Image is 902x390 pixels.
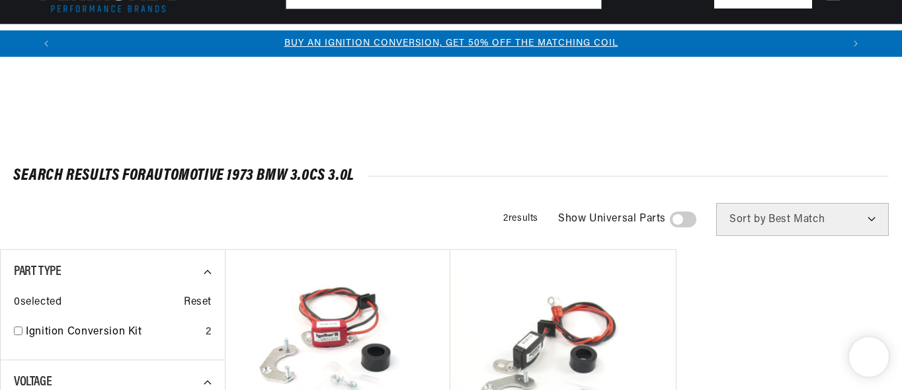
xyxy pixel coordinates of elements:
[33,30,60,57] button: Translation missing: en.sections.announcements.previous_announcement
[60,36,842,51] div: Announcement
[13,169,889,182] div: SEARCH RESULTS FOR Automotive 1973 BMW 3.0CS 3.0L
[206,324,212,341] div: 2
[493,24,589,56] summary: Battery Products
[716,203,889,236] select: Sort by
[184,294,212,311] span: Reset
[503,214,538,223] span: 2 results
[417,24,493,56] summary: Engine Swaps
[140,24,249,56] summary: Coils & Distributors
[14,375,52,389] span: Voltage
[558,211,666,228] span: Show Universal Parts
[60,36,842,51] div: 1 of 3
[14,265,61,278] span: Part Type
[33,24,140,56] summary: Ignition Conversions
[589,24,683,56] summary: Spark Plug Wires
[26,324,200,341] a: Ignition Conversion Kit
[729,214,766,225] span: Sort by
[249,24,417,56] summary: Headers, Exhausts & Components
[789,24,869,56] summary: Product Support
[284,38,618,48] a: BUY AN IGNITION CONVERSION, GET 50% OFF THE MATCHING COIL
[682,24,751,56] summary: Motorcycle
[14,294,61,311] span: 0 selected
[842,30,869,57] button: Translation missing: en.sections.announcements.next_announcement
